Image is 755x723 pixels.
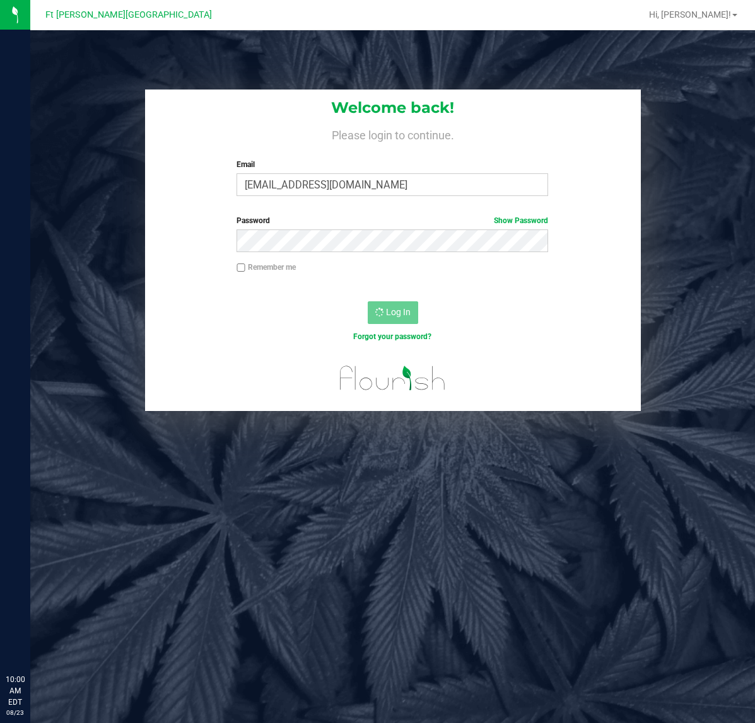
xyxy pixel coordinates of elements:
[331,356,455,401] img: flourish_logo.svg
[6,708,25,717] p: 08/23
[237,216,270,225] span: Password
[237,262,296,273] label: Remember me
[494,216,548,225] a: Show Password
[45,9,212,20] span: Ft [PERSON_NAME][GEOGRAPHIC_DATA]
[649,9,731,20] span: Hi, [PERSON_NAME]!
[353,332,431,341] a: Forgot your password?
[145,126,641,141] h4: Please login to continue.
[386,307,411,317] span: Log In
[237,159,548,170] label: Email
[237,263,245,272] input: Remember me
[368,301,418,324] button: Log In
[6,674,25,708] p: 10:00 AM EDT
[145,100,641,116] h1: Welcome back!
